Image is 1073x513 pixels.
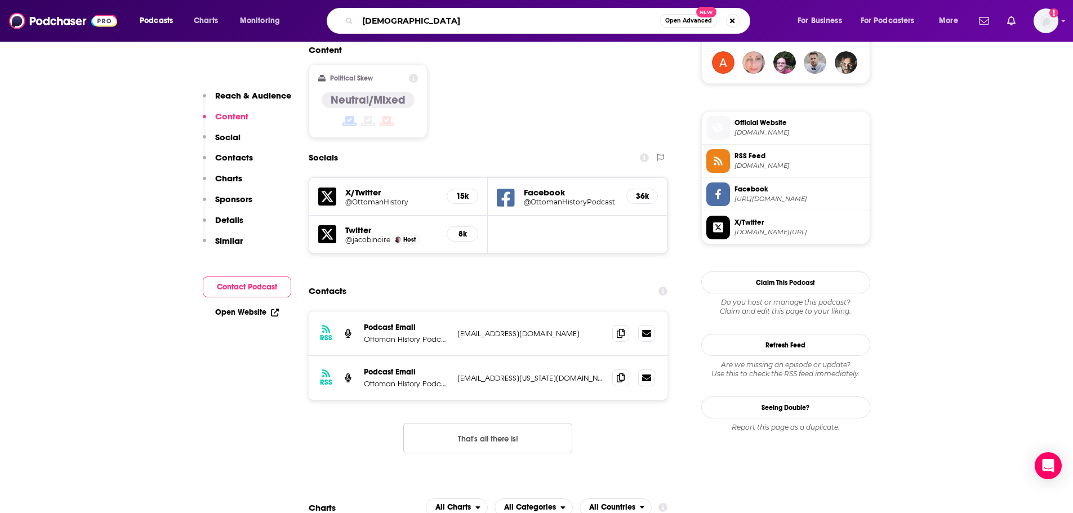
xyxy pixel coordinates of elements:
[194,13,218,29] span: Charts
[203,276,291,297] button: Contact Podcast
[345,187,438,198] h5: X/Twitter
[696,7,716,17] span: New
[701,423,870,432] div: Report this page as a duplicate.
[215,173,242,184] p: Charts
[636,191,648,201] h5: 36k
[215,235,243,246] p: Similar
[358,12,660,30] input: Search podcasts, credits, & more...
[203,194,252,215] button: Sponsors
[320,378,332,387] h3: RSS
[140,13,173,29] span: Podcasts
[1003,11,1020,30] a: Show notifications dropdown
[706,149,865,173] a: RSS Feed[DOMAIN_NAME]
[734,162,865,170] span: ottomanhistorypodcast.com
[215,194,252,204] p: Sponsors
[309,280,346,302] h2: Contacts
[701,360,870,378] div: Are we missing an episode or update? Use this to check the RSS feed immediately.
[734,151,865,161] span: RSS Feed
[939,13,958,29] span: More
[456,191,469,201] h5: 15k
[1049,8,1058,17] svg: Add a profile image
[861,13,915,29] span: For Podcasters
[798,13,842,29] span: For Business
[734,195,865,203] span: https://www.facebook.com/OttomanHistoryPodcast
[734,128,865,137] span: ottomanhistorypodcast.com
[524,198,617,206] a: @OttomanHistoryPodcast
[203,235,243,256] button: Similar
[701,334,870,356] button: Refresh Feed
[203,152,253,173] button: Contacts
[773,51,796,74] img: philosp
[403,236,416,243] span: Host
[1034,8,1058,33] span: Logged in as mhoward2306
[742,51,765,74] img: dggpa5
[203,132,241,153] button: Social
[931,12,972,30] button: open menu
[701,396,870,418] a: Seeing Double?
[331,93,406,107] h4: Neutral/Mixed
[403,423,572,453] button: Nothing here.
[132,12,188,30] button: open menu
[309,502,336,513] h2: Charts
[345,198,438,206] a: @OttomanHistory
[203,111,248,132] button: Content
[701,298,870,307] span: Do you host or manage this podcast?
[712,51,734,74] img: Al_Ko
[457,329,604,338] p: [EMAIL_ADDRESS][DOMAIN_NAME]
[706,116,865,140] a: Official Website[DOMAIN_NAME]
[395,237,401,243] img: Edna Bonhomme
[706,182,865,206] a: Facebook[URL][DOMAIN_NAME]
[309,44,659,55] h2: Content
[320,333,332,342] h3: RSS
[734,184,865,194] span: Facebook
[734,228,865,237] span: twitter.com/OttomanHistory
[660,14,717,28] button: Open AdvancedNew
[364,367,448,377] p: Podcast Email
[504,503,556,511] span: All Categories
[734,217,865,227] span: X/Twitter
[974,11,994,30] a: Show notifications dropdown
[240,13,280,29] span: Monitoring
[364,379,448,389] p: Ottoman History Podcast
[364,323,448,332] p: Podcast Email
[309,147,338,168] h2: Socials
[1035,452,1062,479] div: Open Intercom Messenger
[337,8,761,34] div: Search podcasts, credits, & more...
[701,298,870,316] div: Claim and edit this page to your liking.
[203,215,243,235] button: Details
[1034,8,1058,33] button: Show profile menu
[835,51,857,74] img: kulakulemasi
[345,235,390,244] a: @jacobinoire
[330,74,373,82] h2: Political Skew
[456,229,469,239] h5: 8k
[665,18,712,24] span: Open Advanced
[524,187,617,198] h5: Facebook
[215,215,243,225] p: Details
[215,307,279,317] a: Open Website
[706,216,865,239] a: X/Twitter[DOMAIN_NAME][URL]
[804,51,826,74] img: juniordhaese
[186,12,225,30] a: Charts
[589,503,635,511] span: All Countries
[203,90,291,111] button: Reach & Audience
[435,503,471,511] span: All Charts
[215,111,248,122] p: Content
[9,10,117,32] img: Podchaser - Follow, Share and Rate Podcasts
[215,132,241,142] p: Social
[203,173,242,194] button: Charts
[1034,8,1058,33] img: User Profile
[853,12,931,30] button: open menu
[232,12,295,30] button: open menu
[701,271,870,293] button: Claim This Podcast
[364,334,448,344] p: Ottoman History Podcast
[215,152,253,163] p: Contacts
